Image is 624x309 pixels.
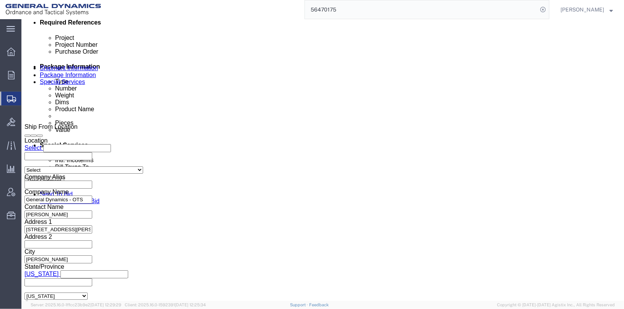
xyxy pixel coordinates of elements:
a: Support [290,302,309,307]
img: logo [5,4,101,15]
span: Copyright © [DATE]-[DATE] Agistix Inc., All Rights Reserved [497,302,615,308]
span: [DATE] 12:25:34 [175,302,206,307]
span: Client: 2025.16.0-1592391 [125,302,206,307]
a: Feedback [309,302,329,307]
button: [PERSON_NAME] [560,5,613,14]
span: Server: 2025.16.0-1ffcc23b9e2 [31,302,121,307]
input: Search for shipment number, reference number [305,0,538,19]
span: Tim Schaffer [560,5,604,14]
span: [DATE] 12:29:29 [90,302,121,307]
iframe: FS Legacy Container [21,19,624,301]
